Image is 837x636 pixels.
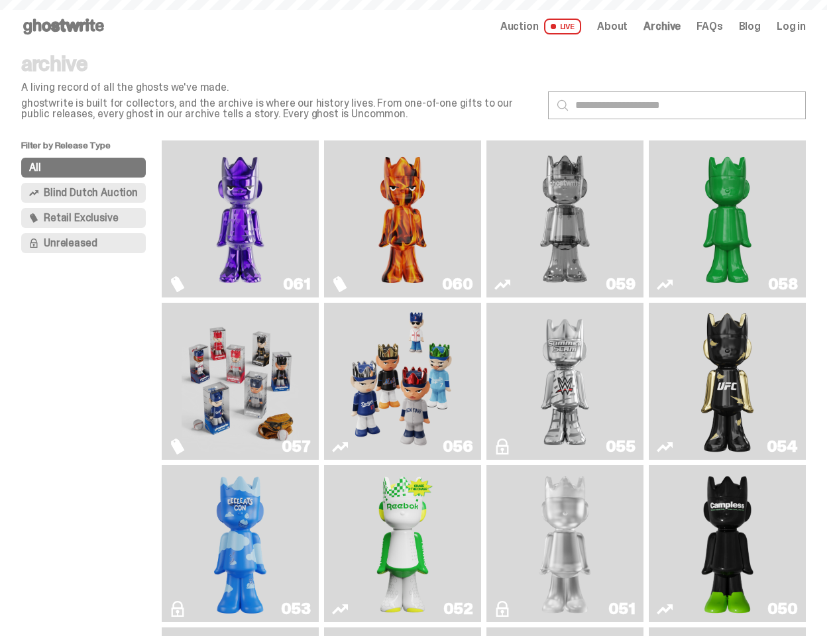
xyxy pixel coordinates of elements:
span: All [29,162,41,173]
a: ghooooost [170,470,311,617]
div: 058 [768,276,798,292]
a: Two [494,146,636,292]
img: Court Victory [371,470,434,617]
div: 059 [606,276,636,292]
div: 052 [443,601,473,617]
a: Court Victory [332,470,473,617]
img: Two [506,146,624,292]
div: 050 [767,601,798,617]
div: 055 [606,439,636,454]
a: Archive [643,21,681,32]
a: Campless [657,470,798,617]
img: I Was There SummerSlam [506,308,624,454]
div: 054 [767,439,798,454]
p: archive [21,53,537,74]
div: 060 [442,276,473,292]
span: Auction [500,21,539,32]
div: 053 [281,601,311,617]
span: Retail Exclusive [44,213,118,223]
img: ghooooost [209,470,272,617]
p: A living record of all the ghosts we've made. [21,82,537,93]
div: 057 [282,439,311,454]
img: Schrödinger's ghost: Sunday Green [669,146,786,292]
div: 056 [443,439,473,454]
button: Retail Exclusive [21,208,146,228]
span: Unreleased [44,238,97,248]
img: Ruby [696,308,759,454]
div: 051 [608,601,636,617]
a: Schrödinger's ghost: Sunday Green [657,146,798,292]
img: Campless [696,470,759,617]
button: Unreleased [21,233,146,253]
img: Game Face (2025) [182,308,299,454]
a: About [597,21,628,32]
img: Always On Fire [344,146,461,292]
img: Game Face (2025) [344,308,461,454]
a: FAQs [697,21,722,32]
a: Log in [777,21,806,32]
p: ghostwrite is built for collectors, and the archive is where our history lives. From one-of-one g... [21,98,537,119]
p: Filter by Release Type [21,140,162,158]
a: Auction LIVE [500,19,581,34]
span: Blind Dutch Auction [44,187,138,198]
a: LLLoyalty [494,470,636,617]
a: Ruby [657,308,798,454]
a: Blog [739,21,761,32]
a: Always On Fire [332,146,473,292]
a: Game Face (2025) [170,308,311,454]
img: LLLoyalty [533,470,596,617]
button: Blind Dutch Auction [21,183,146,203]
span: LIVE [544,19,582,34]
button: All [21,158,146,178]
img: Fantasy [182,146,299,292]
a: I Was There SummerSlam [494,308,636,454]
div: 061 [283,276,311,292]
a: Game Face (2025) [332,308,473,454]
a: Fantasy [170,146,311,292]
